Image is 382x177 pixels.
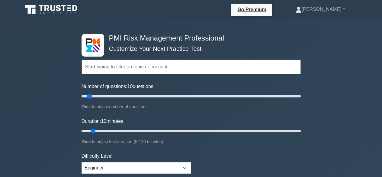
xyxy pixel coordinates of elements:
[82,103,301,110] div: Slide to adjust number of questions
[82,60,301,74] input: Start typing to filter on topic or concept...
[82,138,301,145] div: Slide to adjust test duration (5-120 minutes)
[82,118,124,125] label: Duration: minutes
[281,3,360,15] a: [PERSON_NAME]
[234,6,270,13] a: Go Premium
[107,34,271,43] h4: PMI Risk Management Professional
[101,119,106,124] span: 10
[127,84,133,89] span: 10
[82,83,153,90] label: Number of questions: questions
[82,152,113,160] label: Difficulty Level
